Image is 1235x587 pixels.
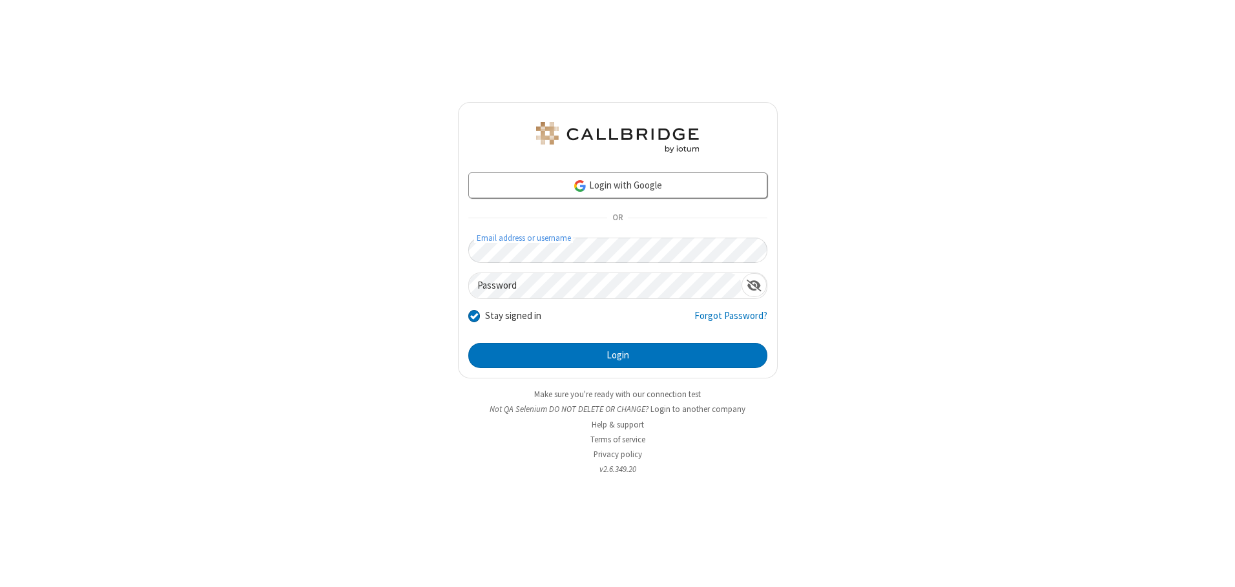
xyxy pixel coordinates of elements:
button: Login to another company [650,403,745,415]
a: Privacy policy [594,449,642,460]
input: Password [469,273,742,298]
a: Help & support [592,419,644,430]
a: Make sure you're ready with our connection test [534,389,701,400]
button: Login [468,343,767,369]
li: Not QA Selenium DO NOT DELETE OR CHANGE? [458,403,778,415]
img: QA Selenium DO NOT DELETE OR CHANGE [534,122,701,153]
input: Email address or username [468,238,767,263]
a: Login with Google [468,172,767,198]
a: Forgot Password? [694,309,767,333]
img: google-icon.png [573,179,587,193]
span: OR [607,209,628,227]
div: Show password [742,273,767,297]
li: v2.6.349.20 [458,463,778,475]
a: Terms of service [590,434,645,445]
label: Stay signed in [485,309,541,324]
